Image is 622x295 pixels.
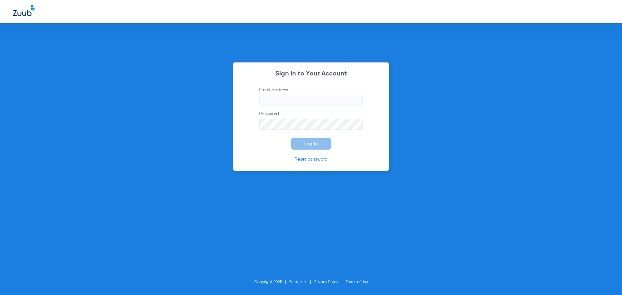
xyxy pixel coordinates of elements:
input: Email address [259,95,363,106]
a: Privacy Policy [314,280,338,284]
li: Copyright 2025 [254,279,289,285]
a: Reset password [294,157,328,162]
li: Zuub, Inc. [289,279,314,285]
h2: Sign In to Your Account [249,71,373,77]
img: Zuub Logo [13,5,35,16]
label: Password [259,111,363,130]
label: Email address [259,87,363,106]
button: Log In [291,138,331,150]
a: Terms of Use [346,280,368,284]
span: Log In [304,141,318,146]
input: Password [259,119,363,130]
